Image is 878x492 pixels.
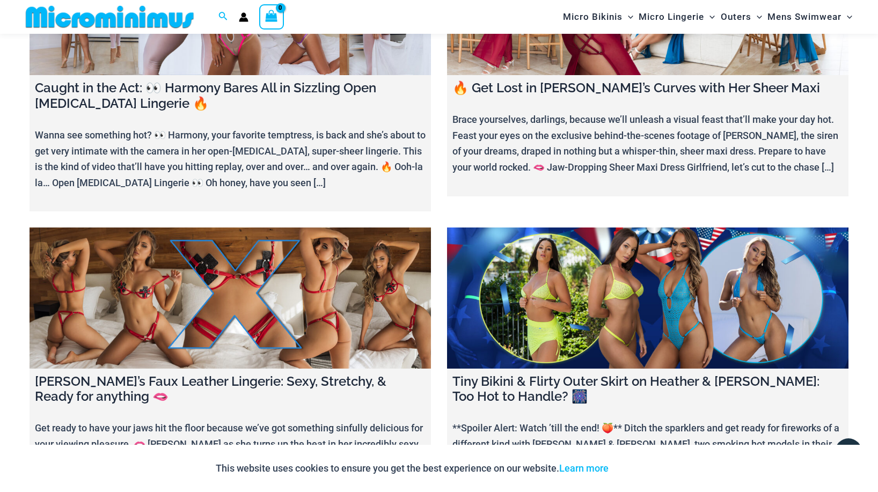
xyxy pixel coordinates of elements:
span: Menu Toggle [704,3,715,31]
a: Micro LingerieMenu ToggleMenu Toggle [636,3,718,31]
nav: Site Navigation [559,2,857,32]
a: Search icon link [218,10,228,24]
button: Accept [617,456,662,481]
span: Menu Toggle [842,3,852,31]
a: Account icon link [239,12,248,22]
span: Menu Toggle [623,3,633,31]
span: Micro Lingerie [639,3,704,31]
a: Mens SwimwearMenu ToggleMenu Toggle [765,3,855,31]
a: Jadey’s Faux Leather Lingerie: Sexy, Stretchy, & Ready for anything 🫦 [30,227,431,368]
span: Micro Bikinis [563,3,623,31]
a: OutersMenu ToggleMenu Toggle [718,3,765,31]
h4: [PERSON_NAME]’s Faux Leather Lingerie: Sexy, Stretchy, & Ready for anything 🫦 [35,374,426,405]
h4: 🔥 Get Lost in [PERSON_NAME]’s Curves with Her Sheer Maxi [452,80,843,96]
h4: Tiny Bikini & Flirty Outer Skirt on Heather & [PERSON_NAME]: Too Hot to Handle? 🎆 [452,374,843,405]
a: View Shopping Cart, empty [259,4,284,29]
span: Mens Swimwear [767,3,842,31]
a: Tiny Bikini & Flirty Outer Skirt on Heather & Jadey: Too Hot to Handle? 🎆 [447,227,848,368]
p: Get ready to have your jaws hit the floor because we’ve got something sinfully delicious for your... [35,420,426,484]
img: MM SHOP LOGO FLAT [21,5,198,29]
a: Micro BikinisMenu ToggleMenu Toggle [560,3,636,31]
p: **Spoiler Alert: Watch ’till the end! 🍑** Ditch the sparklers and get ready for fireworks of a di... [452,420,843,484]
p: Wanna see something hot? 👀 Harmony, your favorite temptress, is back and she’s about to get very ... [35,127,426,191]
a: Learn more [559,462,609,474]
p: This website uses cookies to ensure you get the best experience on our website. [216,460,609,476]
p: Brace yourselves, darlings, because we’ll unleash a visual feast that’ll make your day hot. Feast... [452,112,843,175]
h4: Caught in the Act: 👀 Harmony Bares All in Sizzling Open [MEDICAL_DATA] Lingerie 🔥 [35,80,426,112]
span: Menu Toggle [751,3,762,31]
span: Outers [721,3,751,31]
